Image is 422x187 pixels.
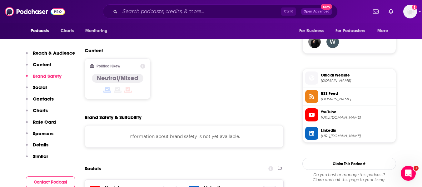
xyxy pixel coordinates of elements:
[321,109,393,115] span: YouTube
[370,6,381,17] a: Show notifications dropdown
[57,25,78,37] a: Charts
[97,74,138,82] h4: Neutral/Mixed
[302,172,396,182] div: Claim and edit this page to your liking.
[33,84,47,90] p: Social
[33,130,53,136] p: Sponsors
[403,5,417,18] span: Logged in as elleb2btech
[295,25,332,37] button: open menu
[321,134,393,138] span: https://www.linkedin.com/company/foundation-for-science-and-technology
[403,5,417,18] button: Show profile menu
[26,50,75,62] button: Reach & Audience
[401,166,416,181] iframe: Intercom live chat
[33,96,54,102] p: Contacts
[85,163,101,175] h2: Socials
[302,158,396,170] button: Claim This Podcast
[321,128,393,133] span: Linkedin
[304,10,330,13] span: Open Advanced
[386,6,396,17] a: Show notifications dropdown
[33,153,48,159] p: Similar
[331,25,375,37] button: open menu
[414,166,419,171] span: 1
[373,25,396,37] button: open menu
[31,27,49,35] span: Podcasts
[299,27,324,35] span: For Business
[321,78,393,83] span: foundation.org.uk
[97,64,120,68] h2: Political Skew
[305,127,393,140] a: Linkedin[URL][DOMAIN_NAME]
[305,108,393,121] a: YouTube[URL][DOMAIN_NAME]
[85,114,141,120] h2: Brand Safety & Suitability
[305,71,393,85] a: Official Website[DOMAIN_NAME]
[321,91,393,96] span: RSS Feed
[26,25,57,37] button: open menu
[281,7,296,16] span: Ctrl K
[85,47,279,53] h2: Content
[85,27,107,35] span: Monitoring
[321,4,332,10] span: New
[5,6,65,17] img: Podchaser - Follow, Share and Rate Podcasts
[26,107,48,119] button: Charts
[26,73,62,85] button: Brand Safety
[321,97,393,101] span: feeds.soundcloud.com
[33,119,56,125] p: Rate Card
[308,36,321,48] img: JohirMia
[85,125,284,148] div: Information about brand safety is not yet available.
[326,36,339,48] img: weedloversusa
[26,84,47,96] button: Social
[26,130,53,142] button: Sponsors
[377,27,388,35] span: More
[335,27,365,35] span: For Podcasters
[33,73,62,79] p: Brand Safety
[321,72,393,78] span: Official Website
[26,119,56,130] button: Rate Card
[412,5,417,10] svg: Add a profile image
[33,107,48,113] p: Charts
[33,62,51,67] p: Content
[302,172,396,177] span: Do you host or manage this podcast?
[26,62,51,73] button: Content
[81,25,116,37] button: open menu
[321,115,393,120] span: https://www.youtube.com/@thefoundationforscienceand8198
[26,142,48,153] button: Details
[120,7,281,17] input: Search podcasts, credits, & more...
[33,142,48,148] p: Details
[61,27,74,35] span: Charts
[26,96,54,107] button: Contacts
[26,153,48,165] button: Similar
[33,50,75,56] p: Reach & Audience
[301,8,332,15] button: Open AdvancedNew
[103,4,338,19] div: Search podcasts, credits, & more...
[403,5,417,18] img: User Profile
[305,90,393,103] a: RSS Feed[DOMAIN_NAME]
